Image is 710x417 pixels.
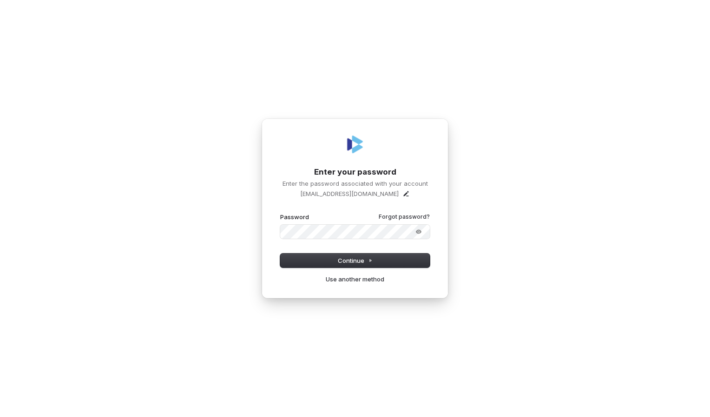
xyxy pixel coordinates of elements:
[280,167,430,178] h1: Enter your password
[379,213,430,221] a: Forgot password?
[402,190,410,197] button: Edit
[280,254,430,267] button: Continue
[338,256,373,265] span: Continue
[280,213,309,221] label: Password
[409,226,428,237] button: Show password
[300,189,399,198] p: [EMAIL_ADDRESS][DOMAIN_NAME]
[280,179,430,188] p: Enter the password associated with your account
[344,133,366,156] img: Coverbase
[326,275,384,283] a: Use another method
